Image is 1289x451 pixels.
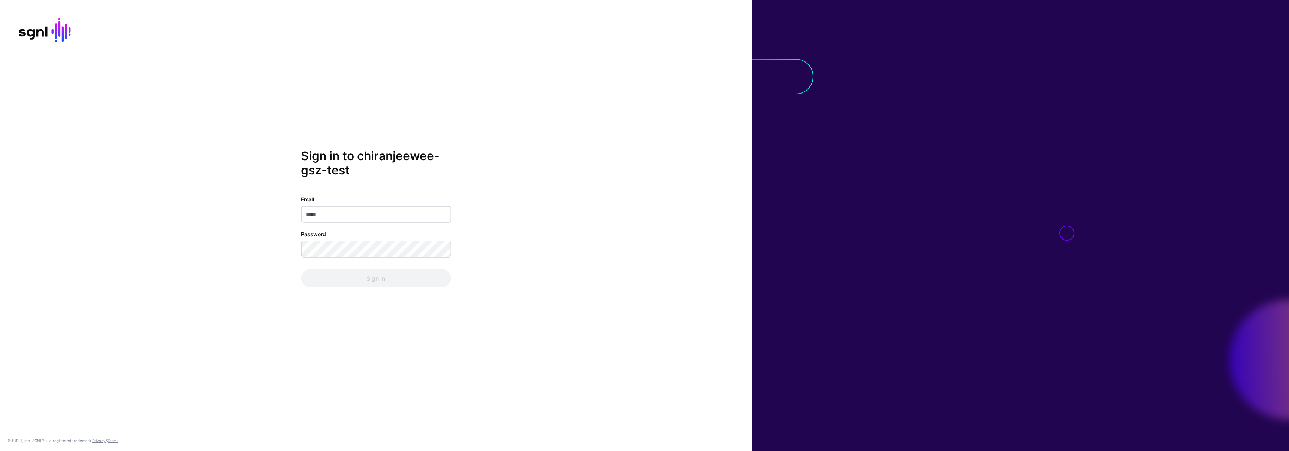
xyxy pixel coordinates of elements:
a: Terms [108,438,118,443]
div: © [URL], Inc. SGNL® is a registered trademark. & [7,438,118,444]
h2: Sign in to chiranjeewee-gsz-test [301,149,451,177]
label: Password [301,230,326,238]
label: Email [301,195,314,203]
a: Privacy [92,438,106,443]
